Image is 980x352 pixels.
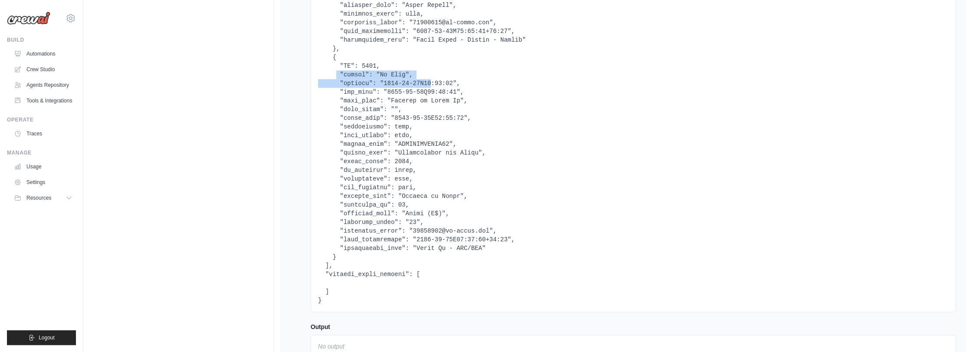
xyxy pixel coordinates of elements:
a: Agents Repository [10,78,76,92]
a: Traces [10,127,76,141]
a: Usage [10,160,76,174]
button: Logout [7,330,76,345]
em: No output [318,343,344,350]
a: Tools & Integrations [10,94,76,108]
iframe: Chat Widget [937,310,980,352]
a: Settings [10,175,76,189]
div: Manage [7,149,76,156]
h4: Output [311,322,956,331]
div: Build [7,36,76,43]
a: Crew Studio [10,63,76,76]
button: Resources [10,191,76,205]
img: Logo [7,12,50,25]
span: Logout [39,334,55,341]
span: Resources [26,194,51,201]
div: Widget de chat [937,310,980,352]
div: Operate [7,116,76,123]
a: Automations [10,47,76,61]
